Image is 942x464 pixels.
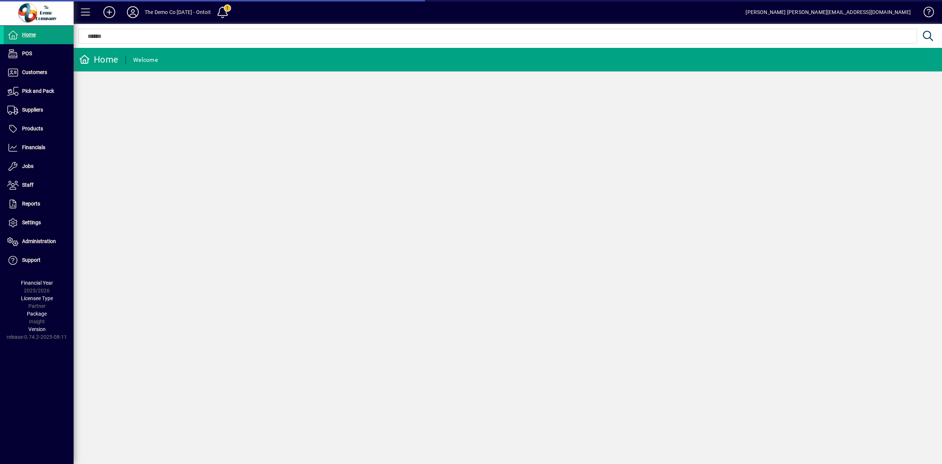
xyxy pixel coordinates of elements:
[22,107,43,113] span: Suppliers
[22,88,54,94] span: Pick and Pack
[4,214,74,232] a: Settings
[22,219,41,225] span: Settings
[4,251,74,270] a: Support
[22,163,33,169] span: Jobs
[918,1,933,25] a: Knowledge Base
[79,54,118,66] div: Home
[22,201,40,207] span: Reports
[4,232,74,251] a: Administration
[4,120,74,138] a: Products
[22,257,40,263] span: Support
[98,6,121,19] button: Add
[22,50,32,56] span: POS
[4,63,74,82] a: Customers
[4,157,74,176] a: Jobs
[121,6,145,19] button: Profile
[4,138,74,157] a: Financials
[22,182,33,188] span: Staff
[4,176,74,194] a: Staff
[145,6,211,18] div: The Demo Co [DATE] - Ontoit
[22,32,36,38] span: Home
[22,144,45,150] span: Financials
[21,280,53,286] span: Financial Year
[4,101,74,119] a: Suppliers
[133,54,158,66] div: Welcome
[21,295,53,301] span: Licensee Type
[4,195,74,213] a: Reports
[746,6,911,18] div: [PERSON_NAME] [PERSON_NAME][EMAIL_ADDRESS][DOMAIN_NAME]
[22,126,43,131] span: Products
[22,69,47,75] span: Customers
[28,326,46,332] span: Version
[27,311,47,317] span: Package
[4,82,74,101] a: Pick and Pack
[22,238,56,244] span: Administration
[4,45,74,63] a: POS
